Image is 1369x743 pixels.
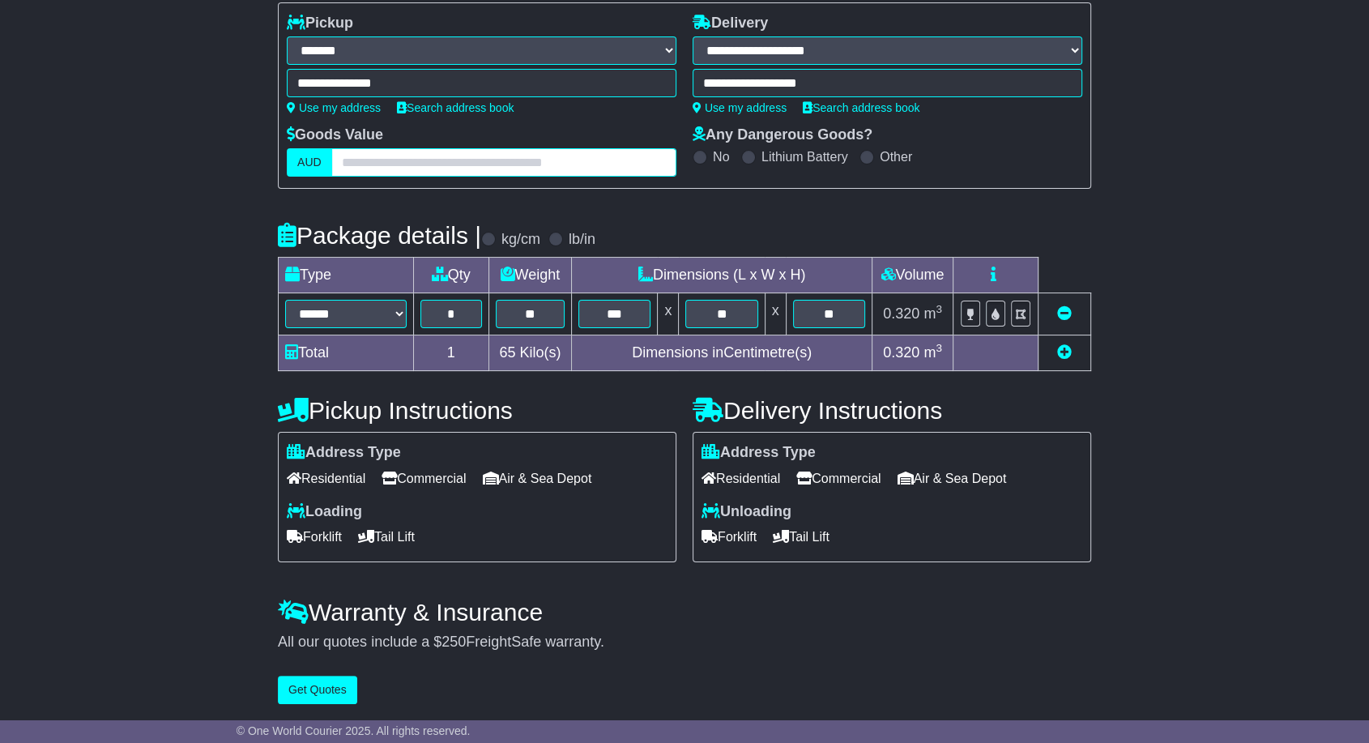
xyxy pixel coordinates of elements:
a: Use my address [693,101,787,114]
span: Air & Sea Depot [898,466,1007,491]
label: Unloading [702,503,791,521]
td: 1 [414,335,489,371]
span: m [923,344,942,361]
span: © One World Courier 2025. All rights reserved. [237,724,471,737]
td: Kilo(s) [488,335,572,371]
a: Search address book [803,101,919,114]
label: lb/in [569,231,595,249]
td: Dimensions in Centimetre(s) [572,335,872,371]
h4: Warranty & Insurance [278,599,1091,626]
span: Forklift [287,524,342,549]
span: 0.320 [883,305,919,322]
h4: Package details | [278,222,481,249]
label: Other [880,149,912,164]
h4: Delivery Instructions [693,397,1091,424]
div: All our quotes include a $ FreightSafe warranty. [278,634,1091,651]
label: Goods Value [287,126,383,144]
span: Tail Lift [773,524,830,549]
sup: 3 [936,342,942,354]
span: m [923,305,942,322]
label: AUD [287,148,332,177]
sup: 3 [936,303,942,315]
span: Commercial [796,466,881,491]
label: Address Type [287,444,401,462]
td: Qty [414,258,489,293]
span: 65 [499,344,515,361]
span: 0.320 [883,344,919,361]
span: Tail Lift [358,524,415,549]
label: Delivery [693,15,768,32]
span: Residential [702,466,780,491]
label: Lithium Battery [761,149,848,164]
td: x [658,293,679,335]
label: Loading [287,503,362,521]
label: No [713,149,729,164]
h4: Pickup Instructions [278,397,676,424]
label: kg/cm [501,231,540,249]
a: Remove this item [1057,305,1072,322]
label: Any Dangerous Goods? [693,126,872,144]
td: Type [279,258,414,293]
a: Use my address [287,101,381,114]
a: Add new item [1057,344,1072,361]
td: Weight [488,258,572,293]
span: Residential [287,466,365,491]
label: Pickup [287,15,353,32]
td: x [765,293,786,335]
span: 250 [441,634,466,650]
button: Get Quotes [278,676,357,704]
td: Volume [872,258,953,293]
label: Address Type [702,444,816,462]
span: Commercial [382,466,466,491]
td: Total [279,335,414,371]
span: Forklift [702,524,757,549]
td: Dimensions (L x W x H) [572,258,872,293]
span: Air & Sea Depot [483,466,592,491]
a: Search address book [397,101,514,114]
